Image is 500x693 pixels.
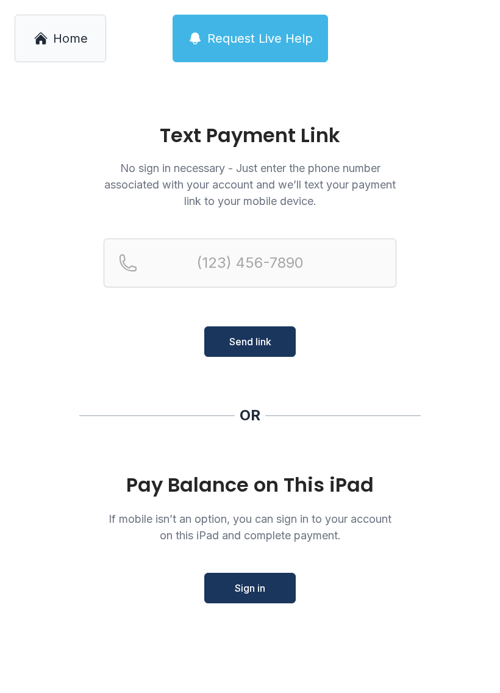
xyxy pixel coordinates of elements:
[229,334,271,349] span: Send link
[104,126,396,145] h1: Text Payment Link
[53,30,88,47] span: Home
[104,511,396,544] p: If mobile isn’t an option, you can sign in to your account on this iPad and complete payment.
[104,239,396,287] input: Reservation phone number
[104,474,396,496] div: Pay Balance on This iPad
[207,30,313,47] span: Request Live Help
[104,160,396,209] p: No sign in necessary - Just enter the phone number associated with your account and we’ll text yo...
[240,406,260,425] div: OR
[235,581,265,595] span: Sign in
